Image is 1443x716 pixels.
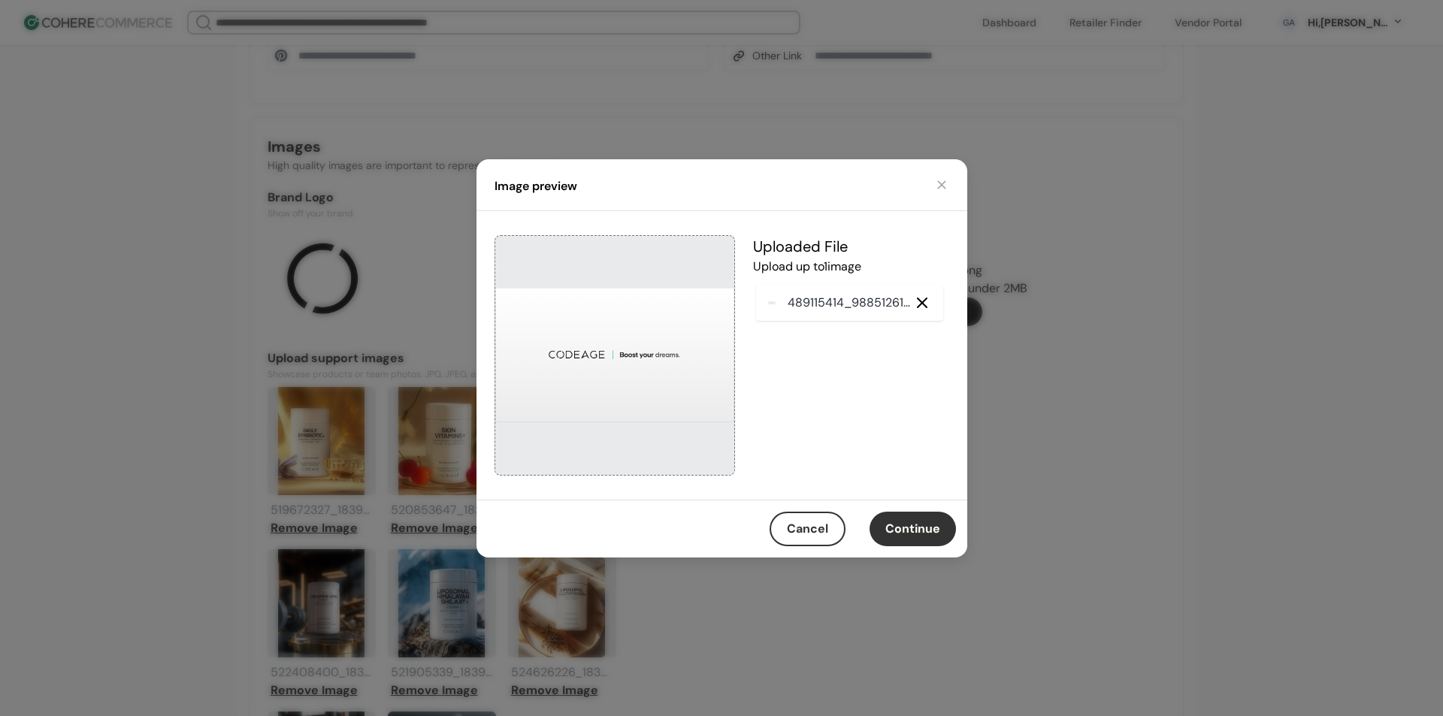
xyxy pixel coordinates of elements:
[870,512,956,546] button: Continue
[753,235,946,258] h5: Uploaded File
[770,512,846,546] button: Cancel
[788,294,910,312] p: 489115414_988512616726067_6429195736166387681_n_c780cf_.jpg
[753,258,946,276] p: Upload up to 1 image
[495,177,577,195] h4: Image preview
